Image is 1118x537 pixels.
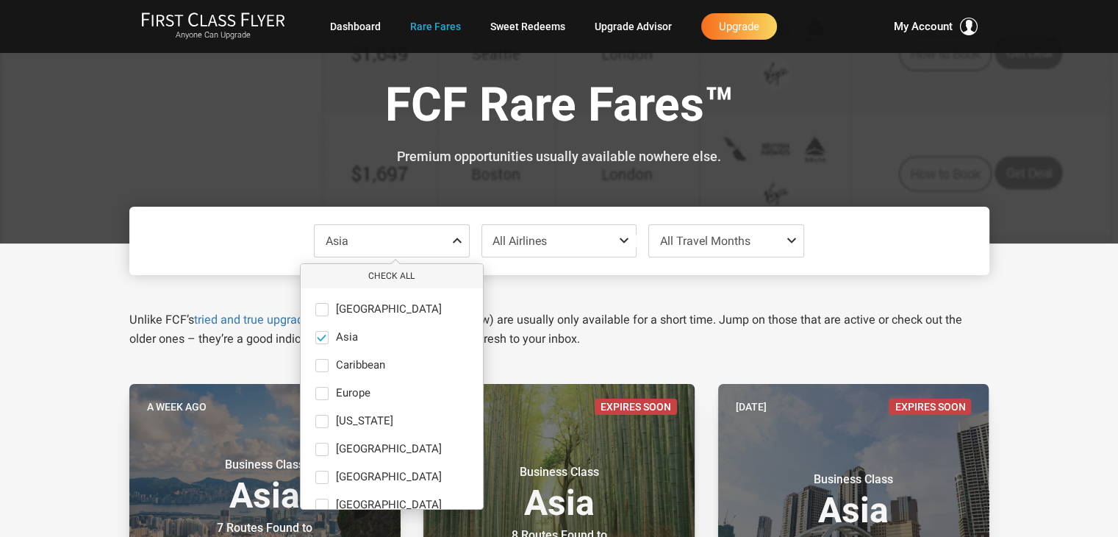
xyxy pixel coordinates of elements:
[889,399,971,415] span: Expires Soon
[490,13,565,40] a: Sweet Redeems
[736,399,767,415] time: [DATE]
[129,310,989,349] p: Unlike FCF’s , our Daily Alerts (below) are usually only available for a short time. Jump on thos...
[467,465,651,480] small: Business Class
[330,13,381,40] a: Dashboard
[336,303,442,316] span: [GEOGRAPHIC_DATA]
[336,359,385,372] span: Caribbean
[894,18,953,35] span: My Account
[326,234,348,248] span: Asia
[140,149,978,164] h3: Premium opportunities usually available nowhere else.
[336,387,370,400] span: Europe
[147,399,207,415] time: A week ago
[140,79,978,136] h1: FCF Rare Fares™
[141,12,285,27] img: First Class Flyer
[595,399,677,415] span: Expires Soon
[736,472,972,528] h3: Asia
[410,13,461,40] a: Rare Fares
[336,331,358,344] span: Asia
[336,415,393,428] span: [US_STATE]
[336,471,442,484] span: [GEOGRAPHIC_DATA]
[141,12,285,41] a: First Class FlyerAnyone Can Upgrade
[141,30,285,40] small: Anyone Can Upgrade
[492,234,547,248] span: All Airlines
[336,443,442,456] span: [GEOGRAPHIC_DATA]
[660,234,750,248] span: All Travel Months
[595,13,672,40] a: Upgrade Advisor
[173,458,356,472] small: Business Class
[147,458,383,513] h3: Asia
[194,313,365,327] a: tried and true upgrade strategies
[441,465,677,521] h3: Asia
[762,472,945,487] small: Business Class
[894,18,978,35] button: My Account
[701,13,777,40] a: Upgrade
[301,264,483,288] button: Check All
[336,499,442,512] span: [GEOGRAPHIC_DATA]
